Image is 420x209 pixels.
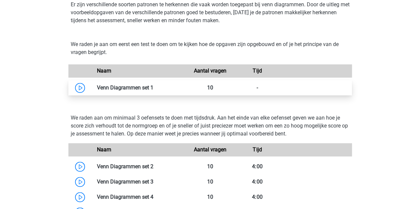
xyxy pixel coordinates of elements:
[92,84,187,92] div: Venn Diagrammen set 1
[71,1,350,25] p: Er zijn verschillende soorten patronen te herkennen die vaak worden toegepast bij venn diagrammen...
[234,67,281,75] div: Tijd
[234,146,281,154] div: Tijd
[186,67,233,75] div: Aantal vragen
[92,193,187,201] div: Venn Diagrammen set 4
[92,163,187,171] div: Venn Diagrammen set 2
[92,178,187,186] div: Venn Diagrammen set 3
[71,40,350,56] p: We raden je aan om eerst een test te doen om te kijken hoe de opgaven zijn opgebouwd en of je het...
[92,146,187,154] div: Naam
[71,114,350,138] p: We raden aan om minimaal 3 oefensets te doen met tijdsdruk. Aan het einde van elke oefenset geven...
[92,67,187,75] div: Naam
[186,146,233,154] div: Aantal vragen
